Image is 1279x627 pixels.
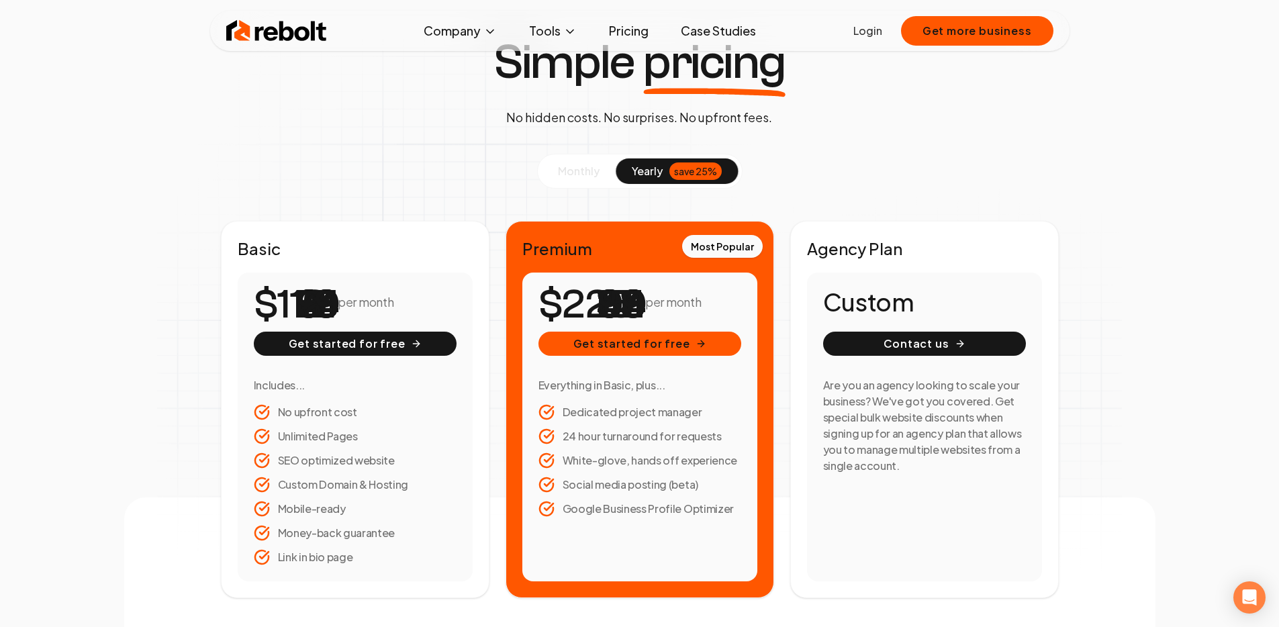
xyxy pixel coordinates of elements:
[254,452,457,469] li: SEO optimized website
[506,108,772,127] p: No hidden costs. No surprises. No upfront fees.
[901,16,1053,46] button: Get more business
[493,38,786,87] h1: Simple
[238,238,473,259] h2: Basic
[538,452,741,469] li: White-glove, hands off experience
[254,332,457,356] button: Get started for free
[1233,581,1266,614] div: Open Intercom Messenger
[254,377,457,393] h3: Includes...
[331,293,393,311] p: / per month
[558,164,600,178] span: monthly
[226,17,327,44] img: Rebolt Logo
[823,332,1026,356] button: Contact us
[682,235,763,258] div: Most Popular
[254,477,457,493] li: Custom Domain & Hosting
[538,332,741,356] button: Get started for free
[538,404,741,420] li: Dedicated project manager
[518,17,587,44] button: Tools
[807,238,1042,259] h2: Agency Plan
[413,17,508,44] button: Company
[670,17,767,44] a: Case Studies
[853,23,882,39] a: Login
[254,275,326,335] number-flow-react: $112
[616,158,738,184] button: yearlysave 25%
[538,501,741,517] li: Google Business Profile Optimizer
[538,428,741,444] li: 24 hour turnaround for requests
[632,163,663,179] span: yearly
[538,275,633,335] number-flow-react: $225
[638,293,701,311] p: / per month
[254,549,457,565] li: Link in bio page
[643,38,786,87] span: pricing
[598,17,659,44] a: Pricing
[823,289,1026,316] h1: Custom
[669,162,722,180] div: save 25%
[254,525,457,541] li: Money-back guarantee
[254,404,457,420] li: No upfront cost
[542,158,616,184] button: monthly
[823,377,1026,474] h3: Are you an agency looking to scale your business? We've got you covered. Get special bulk website...
[538,477,741,493] li: Social media posting (beta)
[538,377,741,393] h3: Everything in Basic, plus...
[254,501,457,517] li: Mobile-ready
[254,428,457,444] li: Unlimited Pages
[522,238,757,259] h2: Premium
